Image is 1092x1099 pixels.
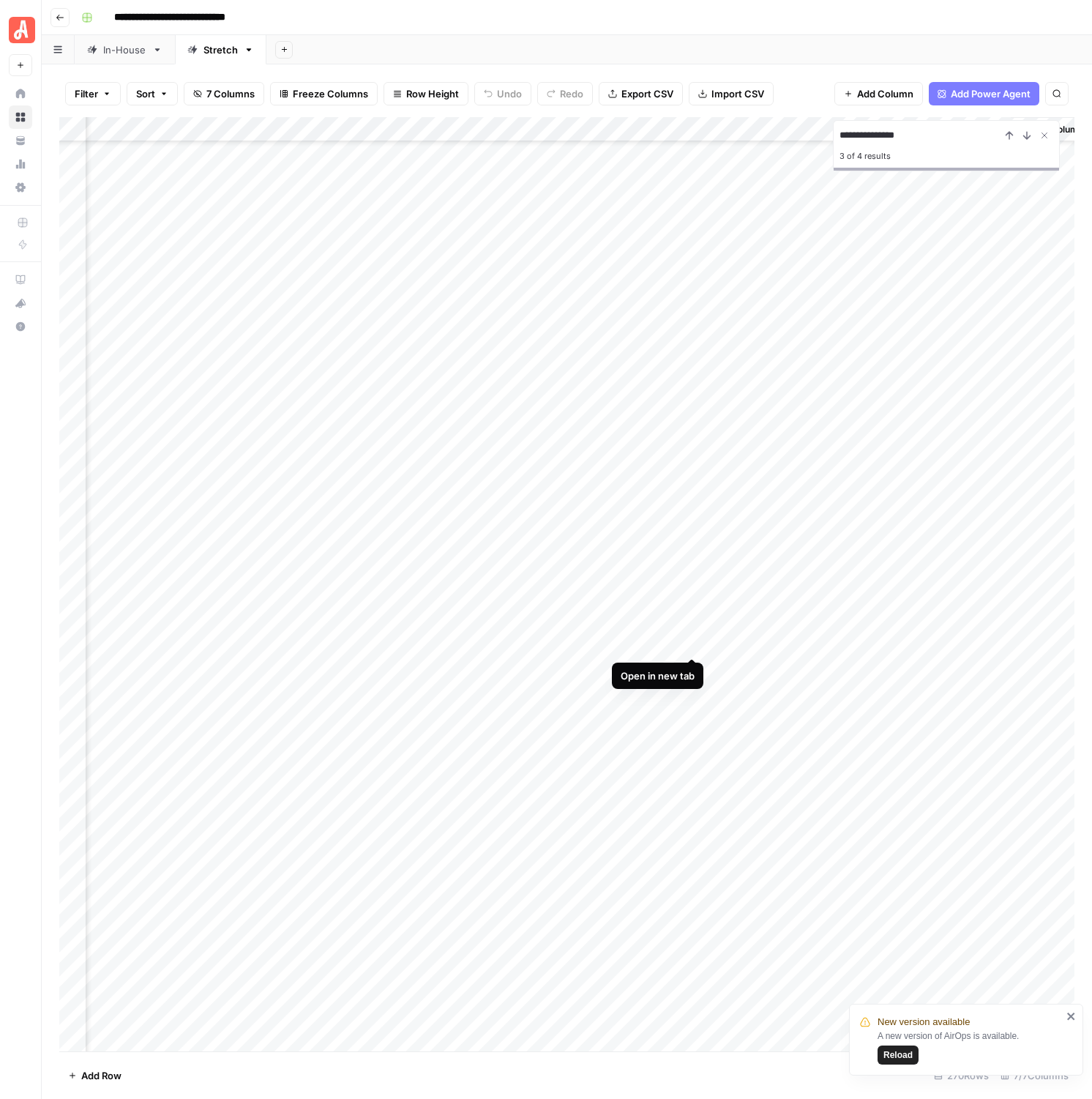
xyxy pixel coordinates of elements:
[621,668,695,683] div: Open in new tab
[75,35,175,64] a: In-House
[10,292,31,314] div: What's new?
[9,129,32,152] a: Your Data
[127,82,178,105] button: Sort
[9,291,32,315] button: What's new?
[1066,1010,1077,1022] button: close
[81,1068,121,1083] span: Add Row
[834,82,923,105] button: Add Column
[560,86,583,101] span: Redo
[9,82,32,105] a: Home
[9,17,35,43] img: Angi Logo
[497,86,522,101] span: Undo
[270,82,378,105] button: Freeze Columns
[9,268,32,291] a: AirOps Academy
[59,1064,130,1087] button: Add Row
[1001,127,1018,144] button: Previous Result
[9,12,32,48] button: Workspace: Angi
[203,42,238,57] div: Stretch
[883,1048,913,1062] span: Reload
[384,82,468,105] button: Row Height
[103,42,146,57] div: In-House
[406,86,459,101] span: Row Height
[878,1029,1062,1065] div: A new version of AirOps is available.
[857,86,913,101] span: Add Column
[995,1064,1074,1087] div: 7/7 Columns
[928,1064,995,1087] div: 270 Rows
[839,147,1053,165] div: 3 of 4 results
[175,35,266,64] a: Stretch
[1018,127,1036,144] button: Next Result
[878,1015,970,1029] span: New version available
[136,86,155,101] span: Sort
[537,82,593,105] button: Redo
[206,86,255,101] span: 7 Columns
[474,82,531,105] button: Undo
[711,86,764,101] span: Import CSV
[621,86,673,101] span: Export CSV
[9,105,32,129] a: Browse
[878,1046,919,1065] button: Reload
[75,86,98,101] span: Filter
[9,152,32,176] a: Usage
[689,82,774,105] button: Import CSV
[9,176,32,199] a: Settings
[1036,127,1053,144] button: Close Search
[184,82,264,105] button: 7 Columns
[951,86,1031,101] span: Add Power Agent
[599,82,683,105] button: Export CSV
[929,82,1039,105] button: Add Power Agent
[9,315,32,338] button: Help + Support
[293,86,368,101] span: Freeze Columns
[65,82,121,105] button: Filter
